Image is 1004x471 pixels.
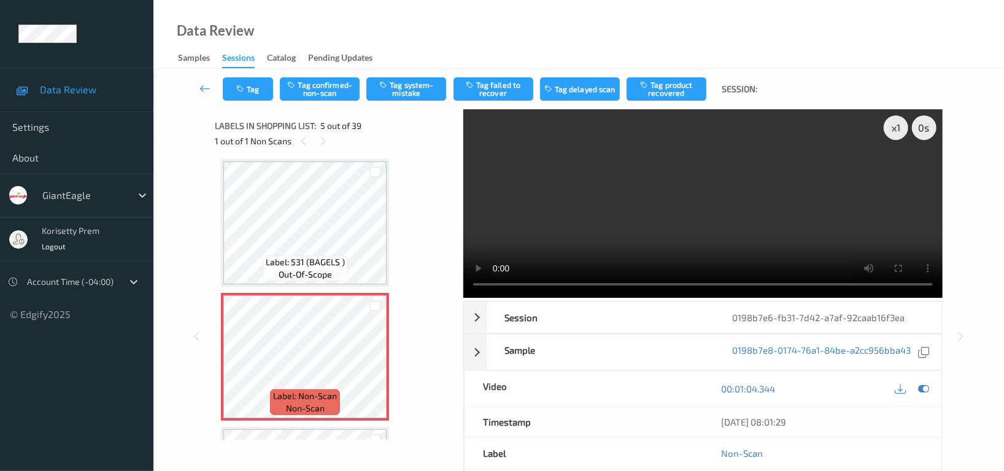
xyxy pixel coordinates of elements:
button: Tag [223,77,273,101]
button: Tag confirmed-non-scan [280,77,360,101]
button: Tag system-mistake [366,77,446,101]
a: 0198b7e8-0174-76a1-84be-a2cc956bba43 [732,344,911,360]
span: Label: 531 (BAGELS ) [266,256,345,268]
div: Sample [487,335,714,370]
a: Sessions [222,50,267,68]
div: Label [465,438,703,469]
a: Samples [178,50,222,67]
button: Tag product recovered [627,77,706,101]
button: Tag failed to recover [454,77,533,101]
div: 0198b7e6-fb31-7d42-a7af-92caab16f3ea [714,302,941,333]
div: Session0198b7e6-fb31-7d42-a7af-92caab16f3ea [464,302,942,333]
a: 00:01:04.344 [721,383,775,395]
span: non-scan [286,402,325,415]
div: [DATE] 08:01:29 [721,416,922,428]
div: Sample0198b7e8-0174-76a1-84be-a2cc956bba43 [464,334,942,370]
span: Label: Non-Scan [273,390,337,402]
div: Sessions [222,52,255,68]
div: Video [465,371,703,406]
div: 1 out of 1 Non Scans [215,133,454,149]
div: Timestamp [465,407,703,437]
a: Pending Updates [308,50,385,67]
div: Data Review [177,25,254,37]
div: Samples [178,52,210,67]
div: Session [487,302,714,333]
span: 5 out of 39 [320,120,361,132]
div: Catalog [267,52,296,67]
div: 0 s [912,115,936,140]
button: Tag delayed scan [540,77,620,101]
a: Non-Scan [721,447,763,459]
span: out-of-scope [279,268,332,281]
div: x 1 [884,115,908,140]
div: Pending Updates [308,52,373,67]
span: Labels in shopping list: [215,120,316,132]
span: Session: [722,83,757,95]
a: Catalog [267,50,308,67]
